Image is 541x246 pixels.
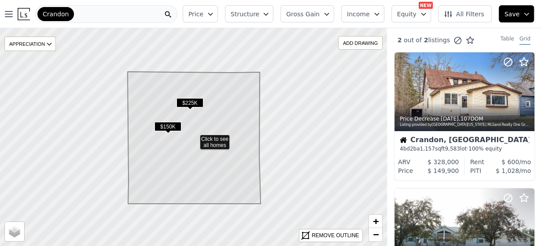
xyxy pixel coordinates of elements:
[519,35,530,45] div: Grid
[398,166,413,175] div: Price
[400,115,530,122] div: Price Decrease , 107 DOM
[470,166,481,175] div: PITI
[155,122,181,131] span: $150K
[397,37,402,44] span: 2
[18,8,30,20] img: Lotside
[400,145,529,152] div: 4 bd 2 ba sqft lot · 100% equity
[280,5,334,22] button: Gross Gain
[496,167,519,174] span: $ 1,028
[4,37,56,51] div: APPRECIATION
[501,158,519,165] span: $ 600
[499,5,534,22] button: Save
[369,215,382,228] a: Zoom in
[419,2,433,9] div: NEW
[420,146,435,152] span: 1,157
[400,136,529,145] div: Crandon, [GEOGRAPHIC_DATA]
[427,167,459,174] span: $ 149,900
[177,98,203,107] span: $225K
[441,116,459,122] time: 2025-08-07 20:53
[398,158,410,166] div: ARV
[391,5,431,22] button: Equity
[231,10,259,18] span: Structure
[373,229,379,240] span: −
[484,158,531,166] div: /mo
[400,136,407,143] img: House
[183,5,218,22] button: Price
[5,222,24,241] a: Layers
[369,228,382,241] a: Zoom out
[286,10,320,18] span: Gross Gain
[397,10,416,18] span: Equity
[394,52,534,181] a: Price Decrease [DATE],107DOMListing provided by[GEOGRAPHIC_DATA][US_STATE] MLSand Realty One Grou...
[422,37,428,44] span: 2
[445,146,460,152] span: 9,583
[373,216,379,227] span: +
[481,166,531,175] div: /mo
[177,98,203,111] div: $225K
[438,5,492,22] button: All Filters
[339,37,382,49] div: ADD DRAWING
[444,10,484,18] span: All Filters
[155,122,181,135] div: $150K
[43,10,69,18] span: Crandon
[470,158,484,166] div: Rent
[225,5,273,22] button: Structure
[504,10,519,18] span: Save
[188,10,203,18] span: Price
[400,122,530,128] div: Listing provided by [GEOGRAPHIC_DATA][US_STATE] MLS and Realty One Group Haven
[427,158,459,165] span: $ 328,000
[347,10,370,18] span: Income
[341,5,384,22] button: Income
[501,35,514,45] div: Table
[312,231,359,239] div: REMOVE OUTLINE
[387,36,475,45] div: out of listings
